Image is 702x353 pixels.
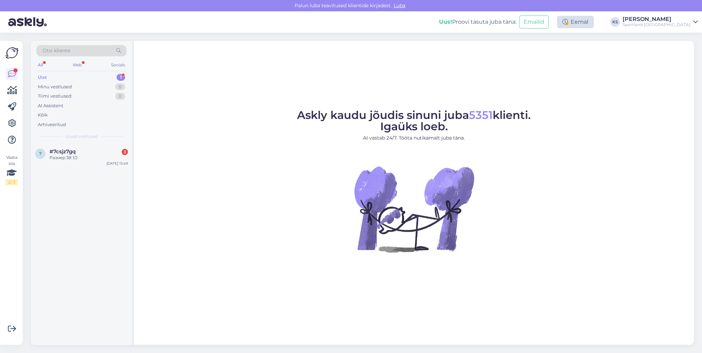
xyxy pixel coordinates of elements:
[352,147,476,271] img: No Chat active
[623,22,690,27] div: Sportland [GEOGRAPHIC_DATA]
[50,155,128,161] div: Размер 38 1/2
[66,133,98,140] span: Uued vestlused
[115,93,125,100] div: 0
[117,74,125,81] div: 1
[439,18,516,26] div: Proovi tasuta juba täna:
[38,112,48,119] div: Kõik
[122,149,128,155] div: 3
[439,19,452,25] b: Uus!
[115,84,125,90] div: 0
[50,148,76,155] span: #7csjz7gq
[610,17,620,27] div: KS
[6,179,18,185] div: 2 / 3
[38,121,66,128] div: Arhiveeritud
[6,46,19,59] img: Askly Logo
[107,161,128,166] div: [DATE] 15:49
[297,134,531,142] p: AI vastab 24/7. Tööta nutikamalt juba täna.
[38,84,72,90] div: Minu vestlused
[519,15,549,29] button: Emailid
[38,74,47,81] div: Uus
[43,47,70,54] span: Otsi kliente
[297,108,531,133] span: Askly kaudu jõudis sinuni juba klienti. Igaüks loeb.
[623,16,698,27] a: [PERSON_NAME]Sportland [GEOGRAPHIC_DATA]
[38,102,63,109] div: AI Assistent
[6,154,18,185] div: Vaata siia
[38,93,72,100] div: Tiimi vestlused
[392,2,407,9] span: Luba
[110,60,127,69] div: Socials
[71,60,83,69] div: Web
[36,60,44,69] div: All
[557,16,594,28] div: Eemal
[39,151,42,156] span: 7
[469,108,493,122] span: 5351
[623,16,690,22] div: [PERSON_NAME]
